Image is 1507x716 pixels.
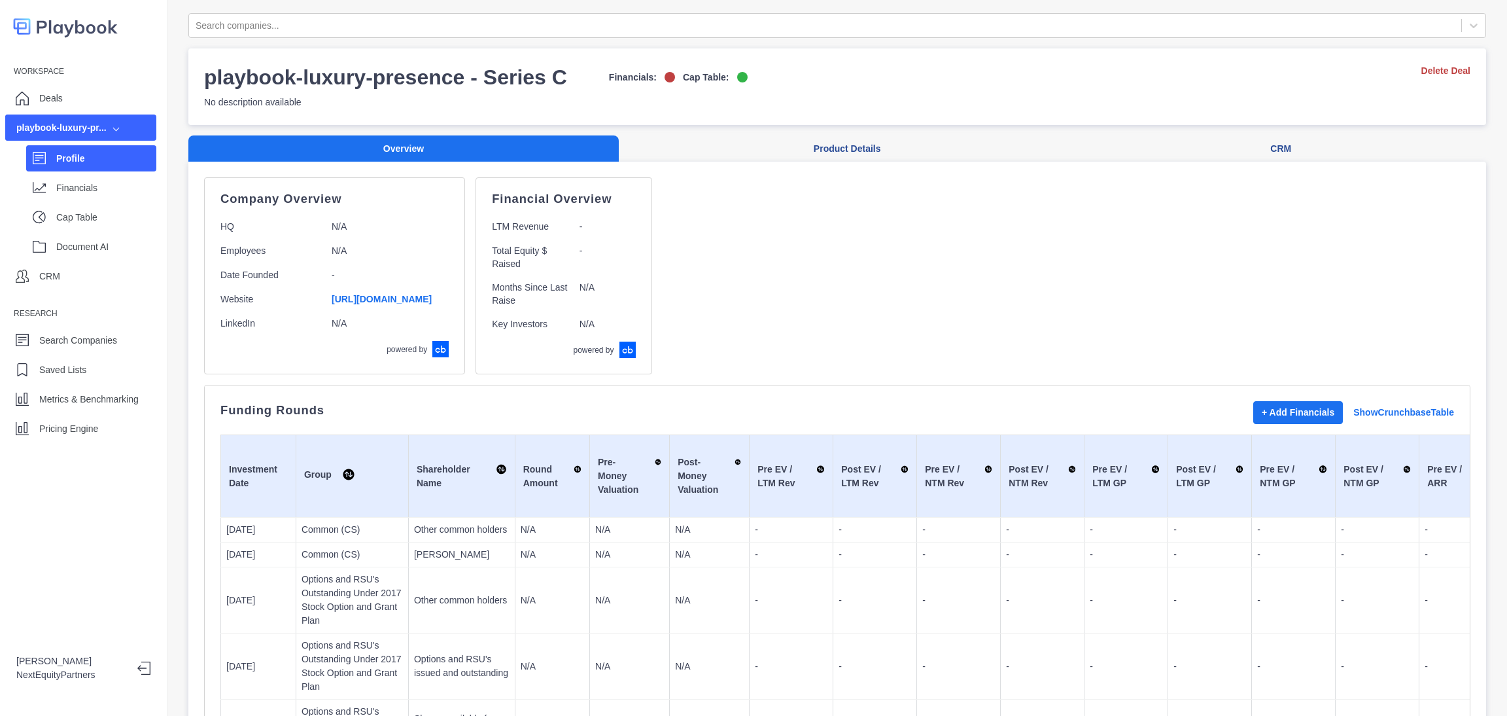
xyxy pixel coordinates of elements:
[1173,523,1246,537] p: -
[39,270,60,283] p: CRM
[683,71,729,84] p: Cap Table:
[1068,463,1076,476] img: Sort
[735,456,741,469] img: Sort
[226,548,290,562] p: [DATE]
[387,344,427,355] p: powered by
[342,468,355,481] img: Sort
[619,342,636,358] img: crunchbase-logo
[922,548,995,562] p: -
[595,548,664,562] p: N/A
[675,523,744,537] p: N/A
[302,573,403,628] p: Options and RSU's Outstanding Under 2017 Stock Option and Grant Plan
[737,72,748,82] img: on-logo
[432,341,449,357] img: crunchbase-logo
[521,660,584,673] p: N/A
[204,96,748,109] p: No description available
[1257,660,1330,673] p: -
[521,523,584,537] p: N/A
[655,456,661,469] img: Sort
[1403,463,1412,476] img: Sort
[414,548,510,562] p: [PERSON_NAME]
[574,463,581,476] img: Sort
[755,594,827,607] p: -
[229,463,288,490] div: Investment Date
[839,523,911,537] p: -
[332,294,432,304] a: [URL][DOMAIN_NAME]
[56,240,156,254] p: Document AI
[496,463,507,476] img: Sort
[220,244,321,258] p: Employees
[609,71,657,84] p: Financials:
[332,317,449,331] p: N/A
[1075,135,1486,162] button: CRM
[521,548,584,562] p: N/A
[414,594,510,607] p: Other common holders
[675,660,744,673] p: N/A
[332,244,449,258] p: N/A
[816,463,825,476] img: Sort
[665,72,675,82] img: off-logo
[220,220,321,234] p: HQ
[675,594,744,607] p: N/A
[16,668,127,682] p: NextEquityPartners
[56,211,156,224] p: Cap Table
[1425,548,1497,562] p: -
[1173,594,1246,607] p: -
[492,317,568,331] p: Key Investors
[580,281,636,307] p: N/A
[678,456,741,497] div: Post-Money Valuation
[1353,406,1454,420] a: Show Crunchbase Table
[56,181,156,195] p: Financials
[39,92,63,105] p: Deals
[757,463,825,490] div: Pre EV / LTM Rev
[1425,660,1497,673] p: -
[204,64,567,90] h3: playbook-luxury-presence - Series C
[1343,463,1411,490] div: Post EV / NTM GP
[595,523,664,537] p: N/A
[922,523,995,537] p: -
[675,548,744,562] p: N/A
[220,293,321,306] p: Website
[16,654,127,668] p: [PERSON_NAME]
[841,463,909,490] div: Post EV / LTM Rev
[839,548,911,562] p: -
[1257,548,1330,562] p: -
[220,317,321,331] p: LinkedIn
[13,13,118,40] img: logo-colored
[39,422,98,436] p: Pricing Engine
[901,463,909,476] img: Sort
[1009,463,1076,490] div: Post EV / NTM Rev
[39,393,139,406] p: Metrics & Benchmarking
[574,344,614,356] p: powered by
[1006,594,1079,607] p: -
[1257,523,1330,537] p: -
[839,660,911,673] p: -
[580,220,636,234] p: -
[226,523,290,537] p: [DATE]
[521,594,584,607] p: N/A
[755,660,827,673] p: -
[1090,594,1162,607] p: -
[220,405,324,416] p: Funding Rounds
[492,220,568,234] p: LTM Revenue
[925,463,992,490] div: Pre EV / NTM Rev
[226,660,290,673] p: [DATE]
[1236,463,1244,476] img: Sort
[839,594,911,607] p: -
[302,639,403,694] p: Options and RSU's Outstanding Under 2017 Stock Option and Grant Plan
[755,548,827,562] p: -
[1260,463,1327,490] div: Pre EV / NTM GP
[1341,548,1413,562] p: -
[580,244,636,270] p: -
[16,121,107,135] div: playbook-luxury-pr...
[1006,548,1079,562] p: -
[332,268,449,282] p: -
[414,523,510,537] p: Other common holders
[220,268,321,282] p: Date Founded
[1176,463,1243,490] div: Post EV / LTM GP
[595,660,664,673] p: N/A
[984,463,993,476] img: Sort
[1173,660,1246,673] p: -
[1092,463,1160,490] div: Pre EV / LTM GP
[595,594,664,607] p: N/A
